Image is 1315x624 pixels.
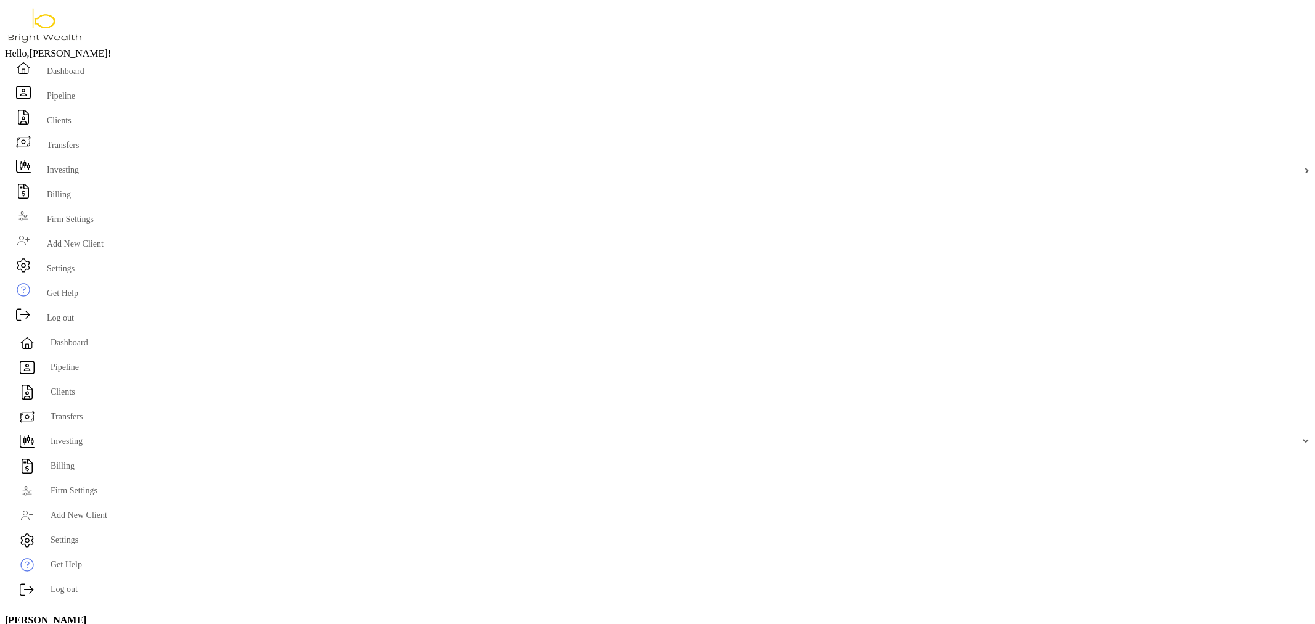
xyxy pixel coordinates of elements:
[20,508,35,523] img: add_new_client icon
[51,528,1299,552] span: Settings
[47,190,71,199] span: Billing
[20,533,35,548] img: settings icon
[51,503,1299,528] span: Add New Client
[20,409,35,424] img: transfers icon
[51,330,1299,355] span: Dashboard
[51,380,1299,404] span: Clients
[16,85,31,100] img: pipeline icon
[16,159,31,174] img: investing icon
[16,184,31,199] img: billing icon
[30,48,111,59] span: [PERSON_NAME]!
[20,459,35,474] img: billing icon
[16,208,31,223] img: firm-settings icon
[51,552,1299,577] span: Get Help
[20,360,35,375] img: pipeline icon
[20,335,35,350] img: dashboard icon
[47,116,72,125] span: Clients
[47,264,75,273] span: Settings
[16,307,31,322] img: logout icon
[16,282,31,297] img: get-help icon
[5,5,86,46] img: Zoe Logo
[20,582,35,597] img: logout icon
[51,355,1299,380] span: Pipeline
[51,577,1299,602] span: Log out
[47,91,75,101] span: Pipeline
[47,165,79,174] span: Investing
[47,239,104,248] span: Add New Client
[20,557,35,572] img: get-help icon
[16,258,31,273] img: settings icon
[51,404,1299,429] span: Transfers
[51,429,1293,454] span: Investing
[16,233,31,248] img: add_new_client icon
[16,60,31,75] img: dashboard icon
[47,289,78,298] span: Get Help
[20,385,35,400] img: clients icon
[51,478,1299,503] span: Firm Settings
[47,141,79,150] span: Transfers
[16,110,31,125] img: clients icon
[47,67,84,76] span: Dashboard
[16,134,31,149] img: transfers icon
[20,434,35,449] img: investing icon
[5,48,1310,59] div: Hello,
[51,454,1299,478] span: Billing
[47,313,74,322] span: Log out
[47,215,94,224] span: Firm Settings
[20,483,35,498] img: firm-settings icon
